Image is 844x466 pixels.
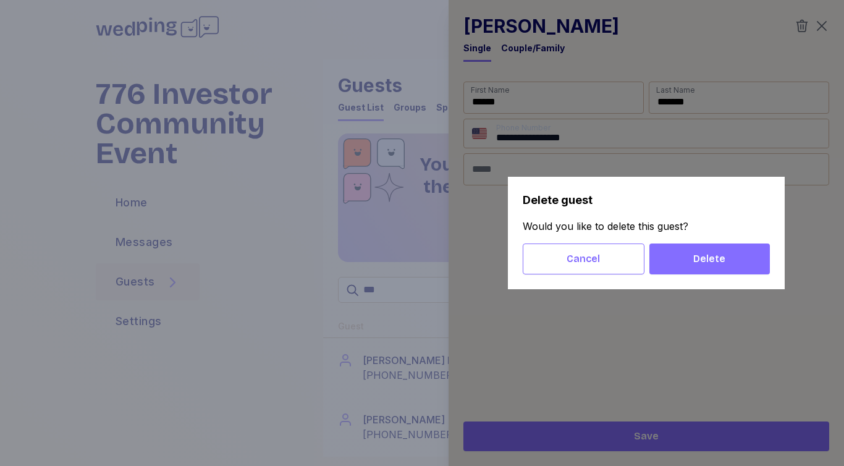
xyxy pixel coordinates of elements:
[523,192,770,209] p: Delete guest
[523,244,644,274] button: Cancel
[649,244,770,274] button: Delete
[567,252,600,266] span: Cancel
[693,252,725,266] span: Delete
[523,219,770,234] p: Would you like to delete this guest?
